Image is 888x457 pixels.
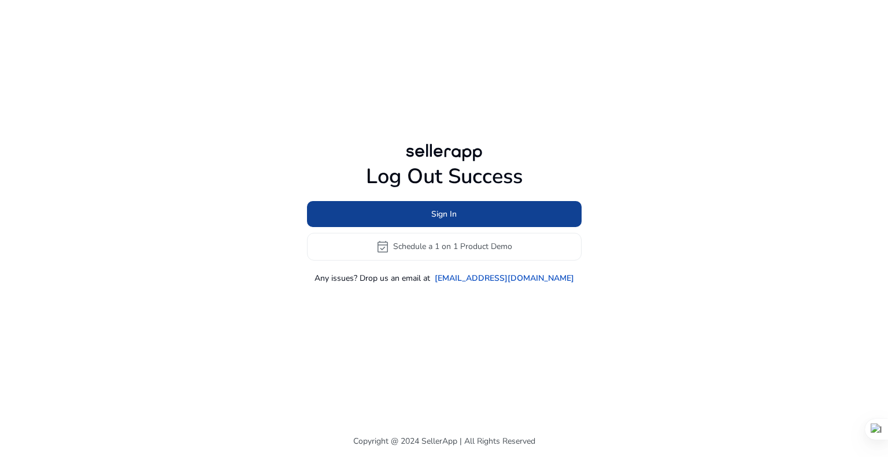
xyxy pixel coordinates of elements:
[307,201,582,227] button: Sign In
[307,164,582,189] h1: Log Out Success
[307,233,582,261] button: event_availableSchedule a 1 on 1 Product Demo
[431,208,457,220] span: Sign In
[376,240,390,254] span: event_available
[435,272,574,284] a: [EMAIL_ADDRESS][DOMAIN_NAME]
[314,272,430,284] p: Any issues? Drop us an email at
